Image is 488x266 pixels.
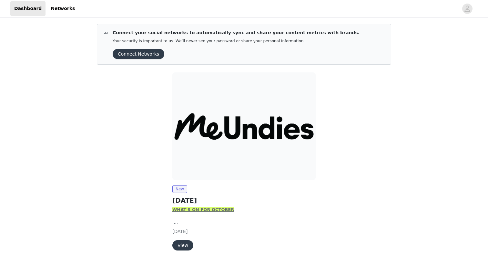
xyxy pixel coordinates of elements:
[172,185,187,193] span: New
[172,196,316,205] h2: [DATE]
[10,1,46,16] a: Dashboard
[464,4,470,14] div: avatar
[177,207,234,212] strong: HAT'S ON FOR OCTOBER
[113,29,360,36] p: Connect your social networks to automatically sync and share your content metrics with brands.
[172,229,188,234] span: [DATE]
[47,1,79,16] a: Networks
[172,240,193,250] button: View
[113,49,164,59] button: Connect Networks
[172,243,193,248] a: View
[172,207,177,212] strong: W
[172,72,316,180] img: MeUndies
[113,39,360,44] p: Your security is important to us. We’ll never see your password or share your personal information.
